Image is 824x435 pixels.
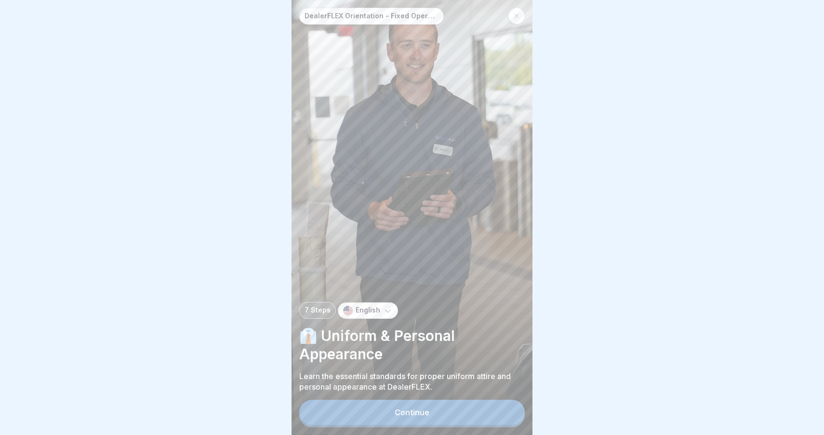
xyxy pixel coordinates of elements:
[305,306,331,314] p: 7 Steps
[299,400,525,425] button: Continue
[299,371,525,392] p: Learn the essential standards for proper uniform attire and personal appearance at DealerFLEX.
[343,306,353,315] img: us.svg
[356,306,380,314] p: English
[299,326,525,363] p: 👔 Uniform & Personal Appearance
[305,12,439,20] p: DealerFLEX Orientation - Fixed Operations Division
[395,408,429,417] div: Continue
